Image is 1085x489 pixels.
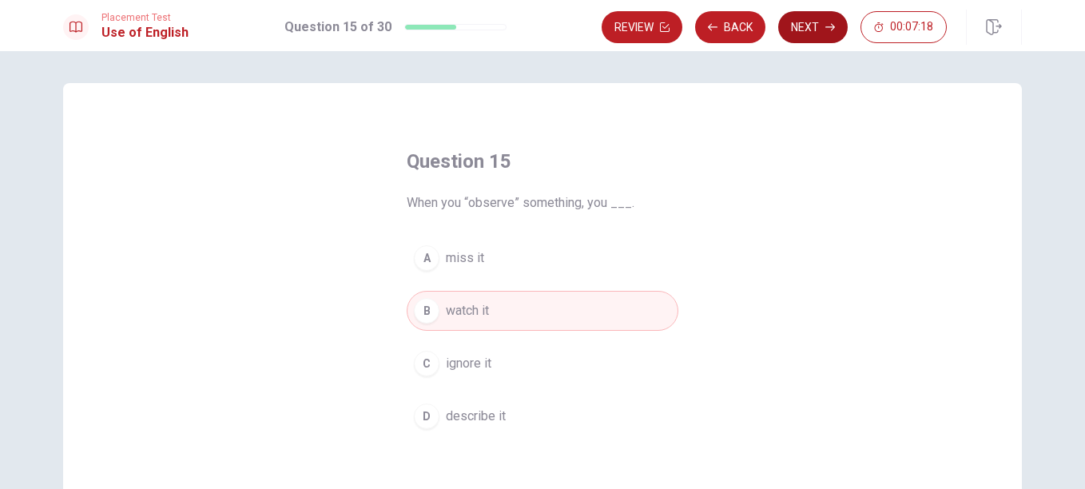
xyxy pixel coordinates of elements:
button: Next [778,11,848,43]
span: When you “observe” something, you ___. [407,193,678,213]
h1: Question 15 of 30 [284,18,391,37]
button: Cignore it [407,344,678,384]
div: D [414,404,439,429]
span: miss it [446,248,484,268]
button: Back [695,11,765,43]
button: 00:07:18 [860,11,947,43]
div: A [414,245,439,271]
button: Bwatch it [407,291,678,331]
button: Amiss it [407,238,678,278]
span: ignore it [446,354,491,373]
div: C [414,351,439,376]
span: describe it [446,407,506,426]
button: Ddescribe it [407,396,678,436]
button: Review [602,11,682,43]
span: watch it [446,301,489,320]
h1: Use of English [101,23,189,42]
div: B [414,298,439,324]
span: 00:07:18 [890,21,933,34]
h4: Question 15 [407,149,678,174]
span: Placement Test [101,12,189,23]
